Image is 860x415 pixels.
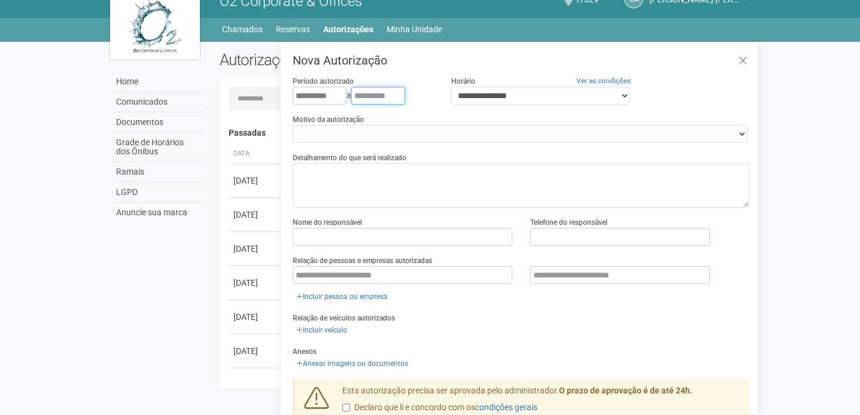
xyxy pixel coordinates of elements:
a: Comunicados [113,92,202,112]
label: Relação de pessoas e empresas autorizadas [293,255,432,266]
h4: Passadas [229,129,742,138]
div: [DATE] [233,345,278,357]
label: Período autorizado [293,76,354,87]
th: Data [229,144,282,164]
a: Ver as condições [576,77,631,85]
a: Anexar imagens ou documentos [293,357,412,370]
a: Ramais [113,162,202,182]
div: [DATE] [233,379,278,391]
div: [DATE] [233,311,278,323]
label: Nome do responsável [293,217,362,228]
div: [DATE] [233,277,278,289]
a: Anuncie sua marca [113,203,202,222]
a: Chamados [222,21,263,38]
a: Home [113,72,202,92]
label: Detalhamento do que será realizado [293,152,406,163]
label: Declaro que li e concordo com os [342,402,537,414]
input: Declaro que li e concordo com oscondições gerais [342,404,350,411]
label: Horário [451,76,475,87]
h3: Nova Autorização [293,54,749,66]
label: Motivo da autorização [293,114,364,125]
div: [DATE] [233,243,278,255]
a: Reservas [276,21,310,38]
div: a [293,87,433,105]
a: Grade de Horários dos Ônibus [113,133,202,162]
a: Autorizações [323,21,373,38]
h2: Autorizações [220,51,476,69]
div: [DATE] [233,175,278,187]
a: Documentos [113,112,202,133]
label: Relação de veículos autorizados [293,313,395,324]
label: Anexos [293,346,317,357]
a: Minha Unidade [387,21,442,38]
a: condições gerais [475,402,537,412]
a: Incluir veículo [293,324,351,337]
a: LGPD [113,182,202,203]
div: [DATE] [233,209,278,221]
strong: O prazo de aprovação é de até 24h. [559,386,692,395]
a: Incluir pessoa ou empresa [293,290,391,303]
label: Telefone do responsável [530,217,607,228]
